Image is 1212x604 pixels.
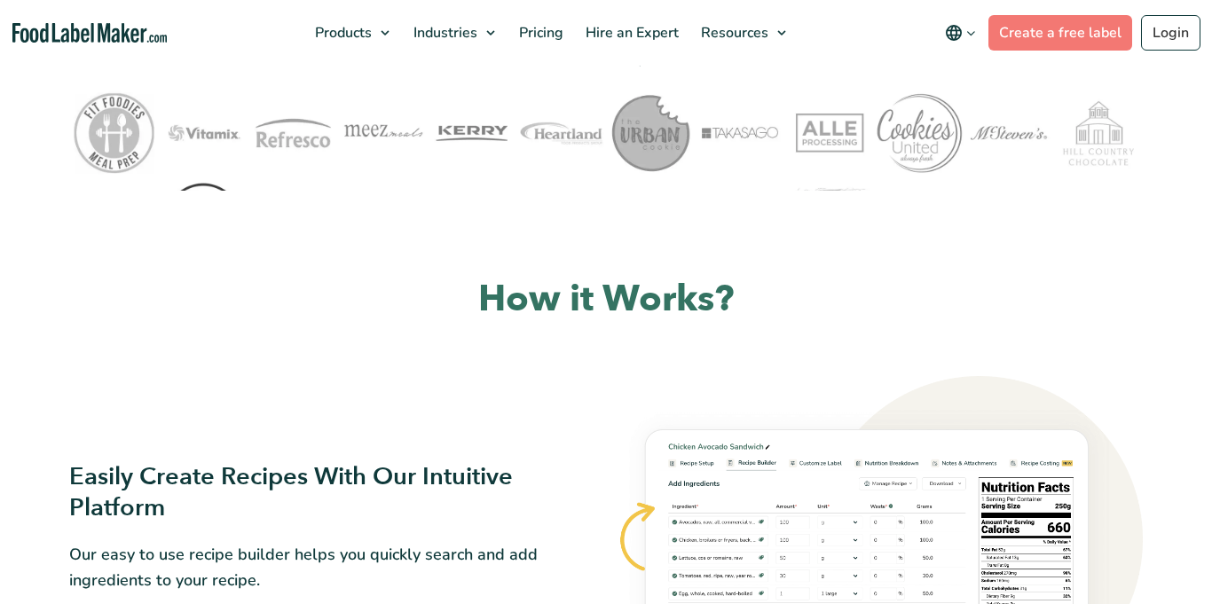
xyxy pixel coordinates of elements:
a: Login [1141,15,1200,51]
h3: Easily Create Recipes With Our Intuitive Platform [69,461,539,524]
span: Pricing [514,23,565,43]
h2: How it Works? [69,276,1143,323]
span: Industries [408,23,479,43]
span: Hire an Expert [580,23,681,43]
span: Resources [696,23,770,43]
span: Products [310,23,374,43]
a: Create a free label [988,15,1132,51]
p: Our easy to use recipe builder helps you quickly search and add ingredients to your recipe. [69,542,539,593]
